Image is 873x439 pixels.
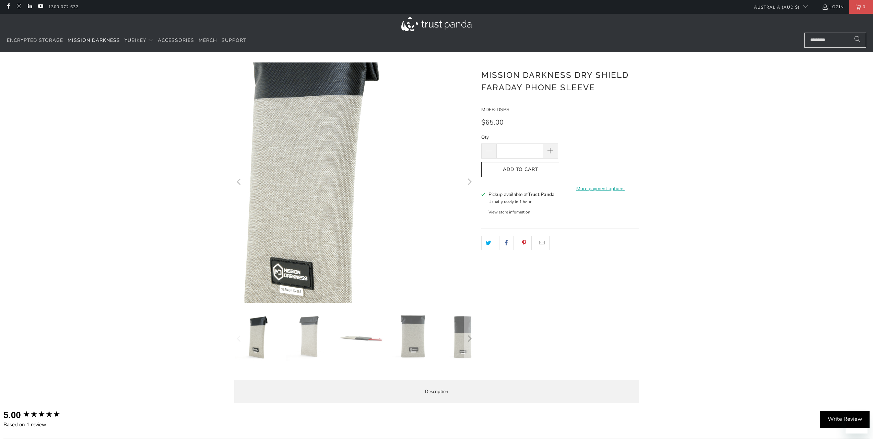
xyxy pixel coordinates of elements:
[234,62,474,303] a: Mission Darkness Dry Shield Faraday Phone Sleeve - Trust Panda
[68,33,120,49] a: Mission Darkness
[846,412,868,434] iframe: Button to launch messaging window
[822,3,844,11] a: Login
[337,313,385,361] img: Mission Darkness Dry Shield Faraday Phone Sleeve - Trust Panda
[481,236,496,250] a: Share this on Twitter
[136,5,487,357] img: mission-darkness-dry-shield-faraday-phone-sleeve-381700_5000x.png
[488,209,530,215] button: View store information
[222,33,246,49] a: Support
[234,313,282,361] img: Mission Darkness Dry Shield Faraday Phone Sleeve - Trust Panda
[3,421,75,428] div: Based on 1 review
[481,134,558,141] label: Qty
[7,37,63,44] span: Encrypted Storage
[3,409,21,421] div: 5.00
[528,191,555,198] b: Trust Panda
[199,33,217,49] a: Merch
[68,37,120,44] span: Mission Darkness
[849,33,866,48] button: Search
[234,380,639,403] label: Description
[820,411,870,428] div: Write Review
[440,313,488,361] img: Mission Darkness Dry Shield Faraday Phone Sleeve - Trust Panda
[125,37,146,44] span: YubiKey
[464,62,475,303] button: Next
[48,3,79,11] a: 1300 072 632
[158,37,194,44] span: Accessories
[37,4,43,10] a: Trust Panda Australia on YouTube
[286,313,334,361] img: Mission Darkness Dry Shield Faraday Phone Sleeve - Trust Panda
[464,313,475,365] button: Next
[488,167,553,173] span: Add to Cart
[125,33,153,49] summary: YubiKey
[481,118,504,127] span: $65.00
[5,4,11,10] a: Trust Panda Australia on Facebook
[481,162,560,177] button: Add to Cart
[234,313,245,365] button: Previous
[517,236,532,250] a: Share this on Pinterest
[389,313,437,361] img: Mission Darkness Dry Shield Faraday Phone Sleeve - Trust Panda
[16,4,22,10] a: Trust Panda Australia on Instagram
[401,17,472,31] img: Trust Panda Australia
[234,62,245,303] button: Previous
[7,33,63,49] a: Encrypted Storage
[481,68,639,94] h1: Mission Darkness Dry Shield Faraday Phone Sleeve
[488,191,555,198] h3: Pickup available at
[27,4,33,10] a: Trust Panda Australia on LinkedIn
[3,409,75,421] div: Overall product rating out of 5: 5.00
[562,185,639,193] a: More payment options
[7,33,246,49] nav: Translation missing: en.navigation.header.main_nav
[23,410,60,419] div: 5.00 star rating
[499,236,514,250] a: Share this on Facebook
[535,236,550,250] a: Email this to a friend
[481,106,509,113] span: MDFB-DSPS
[222,37,246,44] span: Support
[199,37,217,44] span: Merch
[158,33,194,49] a: Accessories
[804,33,866,48] input: Search...
[488,199,531,205] small: Usually ready in 1 hour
